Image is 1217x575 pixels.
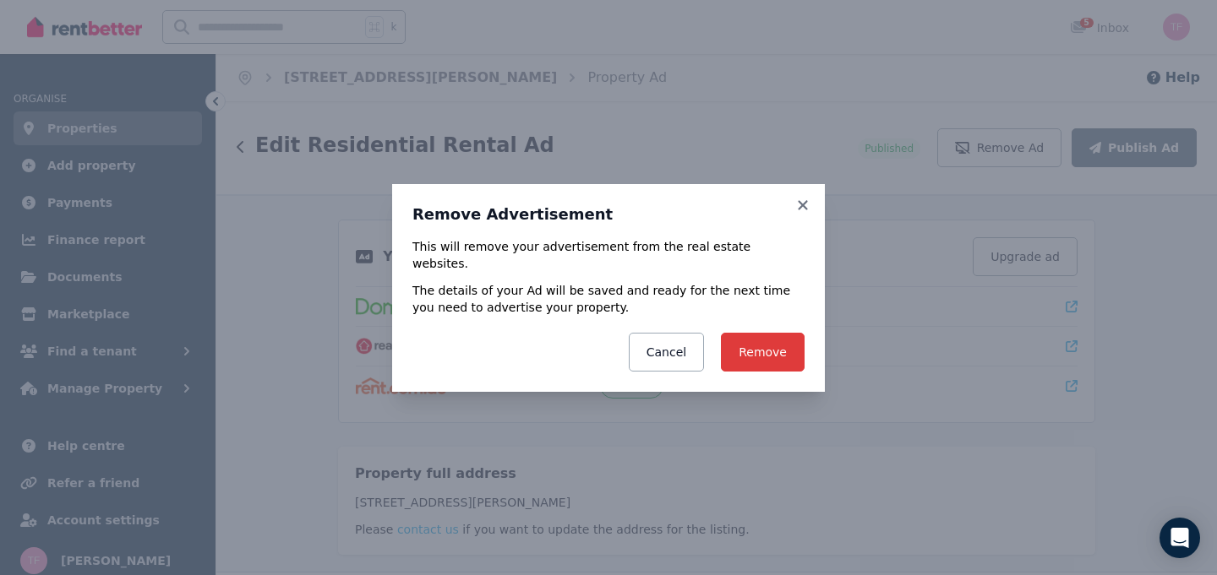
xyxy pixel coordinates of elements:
button: Remove [721,333,805,372]
button: Cancel [629,333,704,372]
h3: Remove Advertisement [412,204,805,225]
p: This will remove your advertisement from the real estate websites. [412,238,805,272]
p: The details of your Ad will be saved and ready for the next time you need to advertise your prope... [412,282,805,316]
div: Open Intercom Messenger [1160,518,1200,558]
